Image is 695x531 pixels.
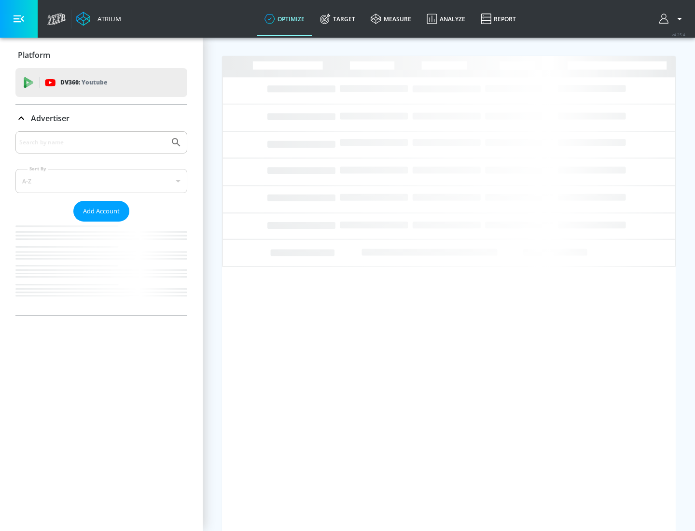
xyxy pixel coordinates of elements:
a: Atrium [76,12,121,26]
a: Target [312,1,363,36]
div: DV360: Youtube [15,68,187,97]
div: Atrium [94,14,121,23]
div: Advertiser [15,131,187,315]
label: Sort By [28,166,48,172]
p: Youtube [82,77,107,87]
p: Advertiser [31,113,69,124]
a: measure [363,1,419,36]
nav: list of Advertiser [15,222,187,315]
p: DV360: [60,77,107,88]
p: Platform [18,50,50,60]
a: Report [473,1,524,36]
span: v 4.25.4 [672,32,685,37]
div: Platform [15,42,187,69]
input: Search by name [19,136,166,149]
button: Add Account [73,201,129,222]
a: optimize [257,1,312,36]
div: Advertiser [15,105,187,132]
a: Analyze [419,1,473,36]
div: A-Z [15,169,187,193]
span: Add Account [83,206,120,217]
